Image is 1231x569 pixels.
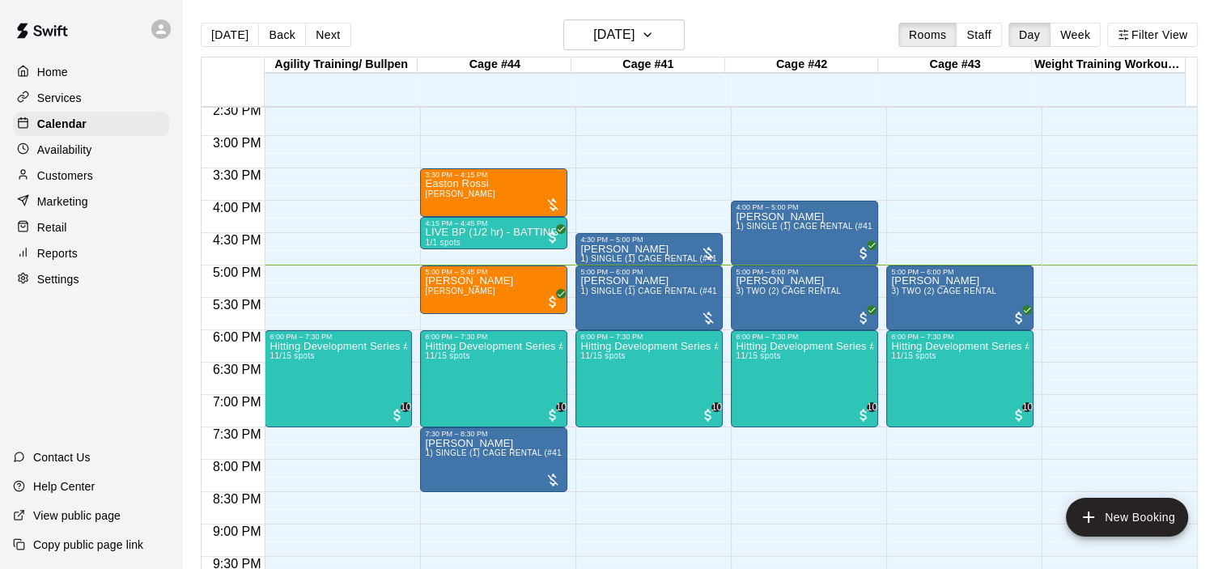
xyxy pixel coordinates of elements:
[209,492,265,506] span: 8:30 PM
[891,268,1029,276] div: 5:00 PM – 6:00 PM
[13,267,169,291] a: Settings
[13,215,169,240] div: Retail
[209,298,265,312] span: 5:30 PM
[13,60,169,84] a: Home
[270,333,407,341] div: 6:00 PM – 7:30 PM
[736,203,873,211] div: 4:00 PM – 5:00 PM
[898,23,957,47] button: Rooms
[13,189,169,214] a: Marketing
[420,265,567,314] div: 5:00 PM – 5:45 PM: Kevin Keller
[545,294,561,310] span: All customers have paid
[13,86,169,110] div: Services
[37,116,87,132] p: Calendar
[575,233,723,265] div: 4:30 PM – 5:00 PM: Olivia Sanchez
[1032,57,1186,73] div: Weight Training Workout Area
[425,219,562,227] div: 4:15 PM – 4:45 PM
[33,537,143,553] p: Copy public page link
[209,427,265,441] span: 7:30 PM
[575,330,723,427] div: 6:00 PM – 7:30 PM: Hitting Development Series #4
[545,229,561,245] span: All customers have paid
[891,333,1029,341] div: 6:00 PM – 7:30 PM
[418,57,571,73] div: Cage #44
[13,138,169,162] a: Availability
[580,236,718,244] div: 4:30 PM – 5:00 PM
[37,271,79,287] p: Settings
[580,268,718,276] div: 5:00 PM – 6:00 PM
[891,351,936,360] span: 11/15 spots filled
[33,478,95,495] p: Help Center
[209,524,265,538] span: 9:00 PM
[1022,402,1032,412] span: 10
[1011,407,1027,423] span: 10 / 11 customers have paid
[580,254,753,263] span: 1) SINGLE (1) CAGE RENTAL (#41,#42,#43)
[593,23,635,46] h6: [DATE]
[420,168,567,217] div: 3:30 PM – 4:15 PM: Kevin Keller
[270,351,314,360] span: 11/15 spots filled
[571,57,725,73] div: Cage #41
[700,407,716,423] span: 10 / 11 customers have paid
[425,189,495,198] span: [PERSON_NAME]
[956,23,1002,47] button: Staff
[265,57,418,73] div: Agility Training/ Bullpen
[420,427,567,492] div: 7:30 PM – 8:30 PM: 1) SINGLE (1) CAGE RENTAL (#41,#42,#43)
[209,201,265,214] span: 4:00 PM
[401,402,410,412] span: 10
[575,265,723,330] div: 5:00 PM – 6:00 PM: Olivia Sanchez
[556,402,566,412] span: 10
[209,233,265,247] span: 4:30 PM
[736,287,841,295] span: 3) TWO (2) CAGE RENTAL
[37,64,68,80] p: Home
[37,245,78,261] p: Reports
[855,245,872,261] span: All customers have paid
[37,219,67,236] p: Retail
[736,351,780,360] span: 11/15 spots filled
[33,507,121,524] p: View public page
[886,265,1034,330] div: 5:00 PM – 6:00 PM: Will Robinson
[736,333,873,341] div: 6:00 PM – 7:30 PM
[891,287,996,295] span: 3) TWO (2) CAGE RENTAL
[201,23,259,47] button: [DATE]
[425,238,461,247] span: 1/1 spots filled
[580,351,625,360] span: 11/15 spots filled
[736,222,909,231] span: 1) SINGLE (1) CAGE RENTAL (#41,#42,#43)
[37,90,82,106] p: Services
[209,460,265,473] span: 8:00 PM
[736,268,873,276] div: 5:00 PM – 6:00 PM
[855,310,872,326] span: All customers have paid
[265,330,412,427] div: 6:00 PM – 7:30 PM: Hitting Development Series #4
[711,402,721,412] span: 10
[209,104,265,117] span: 2:30 PM
[209,395,265,409] span: 7:00 PM
[209,265,265,279] span: 5:00 PM
[580,333,718,341] div: 6:00 PM – 7:30 PM
[13,241,169,265] a: Reports
[209,168,265,182] span: 3:30 PM
[731,201,878,265] div: 4:00 PM – 5:00 PM: 1) SINGLE (1) CAGE RENTAL (#41,#42,#43)
[580,287,753,295] span: 1) SINGLE (1) CAGE RENTAL (#41,#42,#43)
[855,407,872,423] span: 10 / 11 customers have paid
[1050,23,1101,47] button: Week
[37,193,88,210] p: Marketing
[731,265,878,330] div: 5:00 PM – 6:00 PM: Will Robinson
[1008,23,1051,47] button: Day
[1066,498,1188,537] button: add
[886,330,1034,427] div: 6:00 PM – 7:30 PM: Hitting Development Series #4
[425,333,562,341] div: 6:00 PM – 7:30 PM
[420,330,567,427] div: 6:00 PM – 7:30 PM: Hitting Development Series #4
[37,142,92,158] p: Availability
[425,171,562,179] div: 3:30 PM – 4:15 PM
[425,351,469,360] span: 11/15 spots filled
[425,430,562,438] div: 7:30 PM – 8:30 PM
[1011,310,1027,326] span: All customers have paid
[545,407,561,423] span: 10 / 11 customers have paid
[13,163,169,188] a: Customers
[258,23,306,47] button: Back
[389,407,405,423] span: 10 / 11 customers have paid
[305,23,350,47] button: Next
[33,449,91,465] p: Contact Us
